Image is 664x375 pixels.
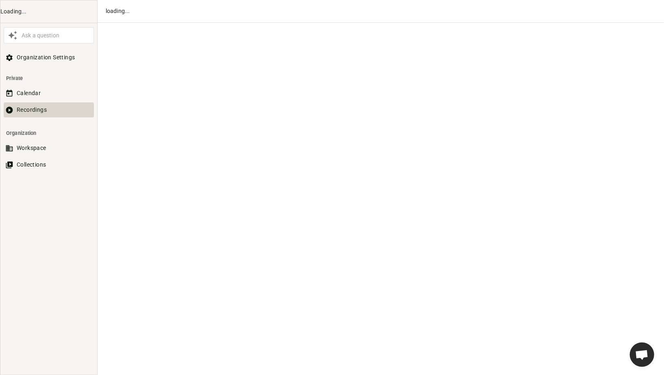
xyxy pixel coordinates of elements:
li: Organization [4,126,94,141]
button: Workspace [4,141,94,156]
li: Private [4,71,94,86]
div: loading... [106,7,652,15]
button: Collections [4,157,94,172]
button: Calendar [4,86,94,101]
div: Loading... [0,7,97,16]
button: Recordings [4,102,94,117]
div: Ask a question [20,31,92,40]
button: Awesile Icon [6,28,20,42]
button: Organization Settings [4,50,94,65]
div: Ouvrir le chat [630,342,654,367]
